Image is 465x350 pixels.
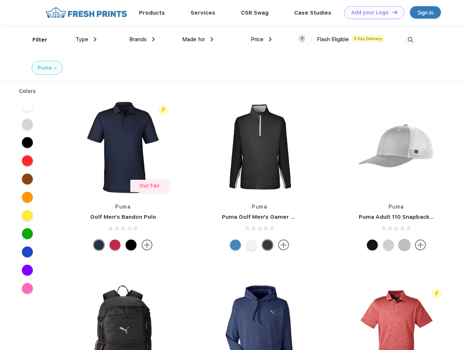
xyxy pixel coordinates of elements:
span: Made for [182,36,205,43]
a: Sign in [410,6,441,19]
div: Navy Blazer [93,240,104,250]
img: DT [392,10,397,14]
span: Our Fav [139,183,160,188]
img: fo%20logo%202.webp [43,6,129,19]
div: Quarry Brt Whit [383,240,394,250]
img: func=resize&h=266 [211,99,308,196]
img: func=resize&h=266 [74,99,172,196]
img: more.svg [415,240,426,250]
img: more.svg [142,240,153,250]
div: Quarry with Brt Whit [399,240,410,250]
img: desktop_search.svg [404,34,416,46]
img: flash_active_toggle.svg [158,105,168,115]
a: Services [191,9,215,16]
div: Add your Logo [351,9,389,16]
span: Price [251,36,264,43]
span: Flash Eligible [317,36,349,43]
div: Puma [38,64,52,72]
a: Puma [115,204,131,210]
img: func=resize&h=266 [348,99,445,196]
a: Puma [389,204,404,210]
a: Puma [252,204,267,210]
div: Pma Blk with Pma Blk [367,240,378,250]
div: Filter [32,36,47,44]
img: filter_cancel.svg [54,67,57,70]
a: Products [139,9,165,16]
div: Sign in [418,8,433,17]
div: Colors [14,87,42,95]
img: dropdown.png [269,37,272,42]
img: more.svg [278,240,289,250]
img: dropdown.png [152,37,155,42]
a: CSR Swag [241,9,269,16]
img: flash_active_toggle.svg [432,289,442,299]
span: 5 Day Delivery [352,35,384,42]
div: Bright White [246,240,257,250]
a: Golf Men's Bandon Polo [90,214,156,220]
div: Puma Black [262,240,273,250]
span: Brands [129,36,147,43]
span: Type [76,36,88,43]
a: Puma Golf Men's Gamer Golf Quarter-Zip [222,214,337,220]
div: Ski Patrol [109,240,120,250]
img: dropdown.png [211,37,213,42]
div: Bright Cobalt [230,240,241,250]
img: dropdown.png [94,37,96,42]
div: Puma Black [126,240,137,250]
